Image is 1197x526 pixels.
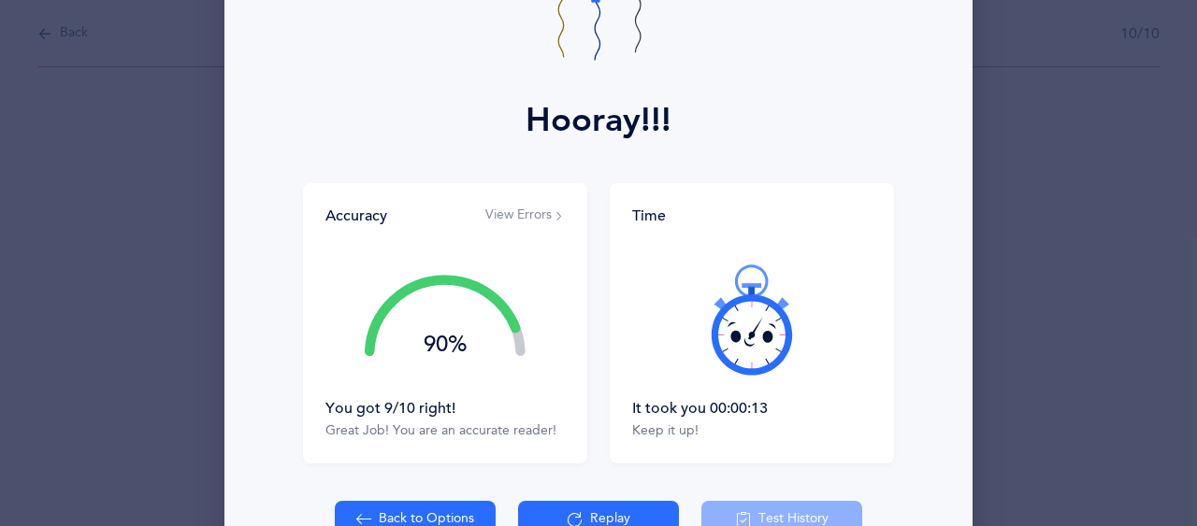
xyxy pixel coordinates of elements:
[325,422,565,441] div: Great Job! You are an accurate reader!
[485,206,565,225] button: View Errors
[325,206,387,226] div: Accuracy
[632,422,872,441] div: Keep it up!
[526,95,671,146] div: Hooray!!!
[325,398,565,419] div: You got 9/10 right!
[632,206,872,226] div: Time
[365,334,526,356] div: 90%
[632,398,872,419] div: It took you 00:00:13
